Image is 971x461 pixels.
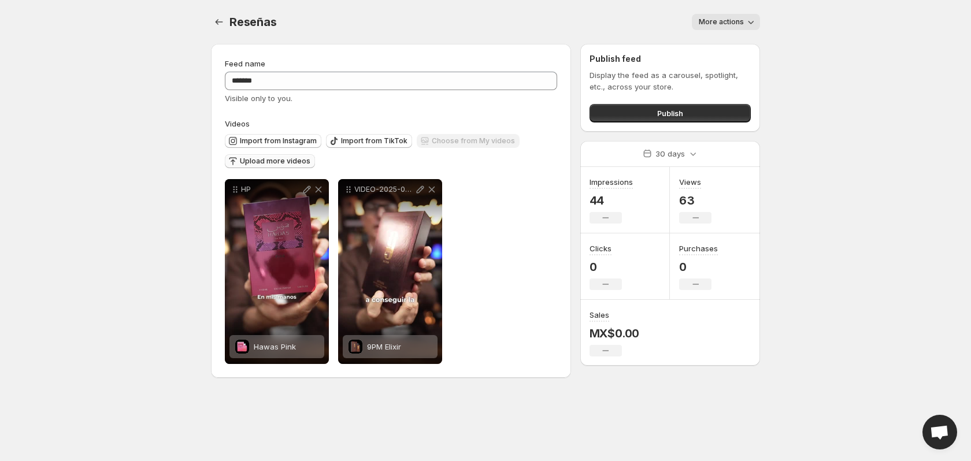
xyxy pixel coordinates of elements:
span: Import from TikTok [341,136,407,146]
p: 63 [679,194,711,207]
button: Settings [211,14,227,30]
h3: Purchases [679,243,718,254]
a: Open chat [922,415,957,449]
h3: Views [679,176,701,188]
p: MX$0.00 [590,326,640,340]
h2: Publish feed [590,53,751,65]
p: VIDEO-2025-08-10-18-39-30 [354,185,414,194]
span: Visible only to you. [225,94,292,103]
button: More actions [692,14,760,30]
h3: Clicks [590,243,611,254]
p: 0 [679,260,718,274]
p: 0 [590,260,622,274]
div: VIDEO-2025-08-10-18-39-309PM Elixir9PM Elixir [338,179,442,364]
span: Publish [657,107,683,119]
button: Import from Instagram [225,134,321,148]
img: Hawas Pink [235,340,249,354]
span: Import from Instagram [240,136,317,146]
span: Upload more videos [240,157,310,166]
span: Reseñas [229,15,277,29]
button: Publish [590,104,751,122]
button: Import from TikTok [326,134,412,148]
span: Feed name [225,59,265,68]
span: 9PM Elixir [367,342,401,351]
p: Display the feed as a carousel, spotlight, etc., across your store. [590,69,751,92]
span: More actions [699,17,744,27]
div: HPHawas PinkHawas Pink [225,179,329,364]
button: Upload more videos [225,154,315,168]
p: 44 [590,194,633,207]
p: 30 days [655,148,685,159]
span: Hawas Pink [254,342,296,351]
img: 9PM Elixir [349,340,362,354]
h3: Sales [590,309,609,321]
p: HP [241,185,301,194]
h3: Impressions [590,176,633,188]
span: Videos [225,119,250,128]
